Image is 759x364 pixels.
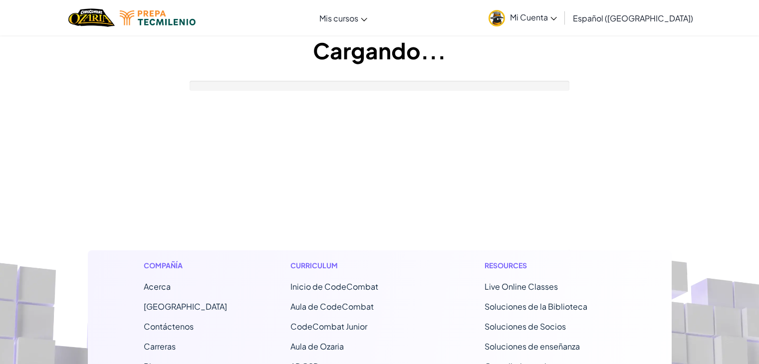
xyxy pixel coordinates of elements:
a: Español ([GEOGRAPHIC_DATA]) [568,4,698,31]
a: Live Online Classes [485,281,558,292]
img: Home [68,7,115,28]
span: Mis cursos [319,13,358,23]
a: [GEOGRAPHIC_DATA] [144,301,227,312]
a: CodeCombat Junior [290,321,367,332]
span: Mi Cuenta [510,12,557,22]
img: avatar [489,10,505,26]
a: Mi Cuenta [484,2,562,33]
h1: Resources [485,260,616,271]
span: Inicio de CodeCombat [290,281,378,292]
a: Aula de Ozaria [290,341,344,352]
a: Acerca [144,281,171,292]
a: Carreras [144,341,176,352]
a: Soluciones de enseñanza [485,341,580,352]
a: Soluciones de la Biblioteca [485,301,587,312]
span: Contáctenos [144,321,194,332]
a: Aula de CodeCombat [290,301,374,312]
a: Ozaria by CodeCombat logo [68,7,115,28]
span: Español ([GEOGRAPHIC_DATA]) [573,13,693,23]
h1: Curriculum [290,260,422,271]
a: Soluciones de Socios [485,321,566,332]
img: Tecmilenio logo [120,10,196,25]
h1: Compañía [144,260,227,271]
a: Mis cursos [314,4,372,31]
